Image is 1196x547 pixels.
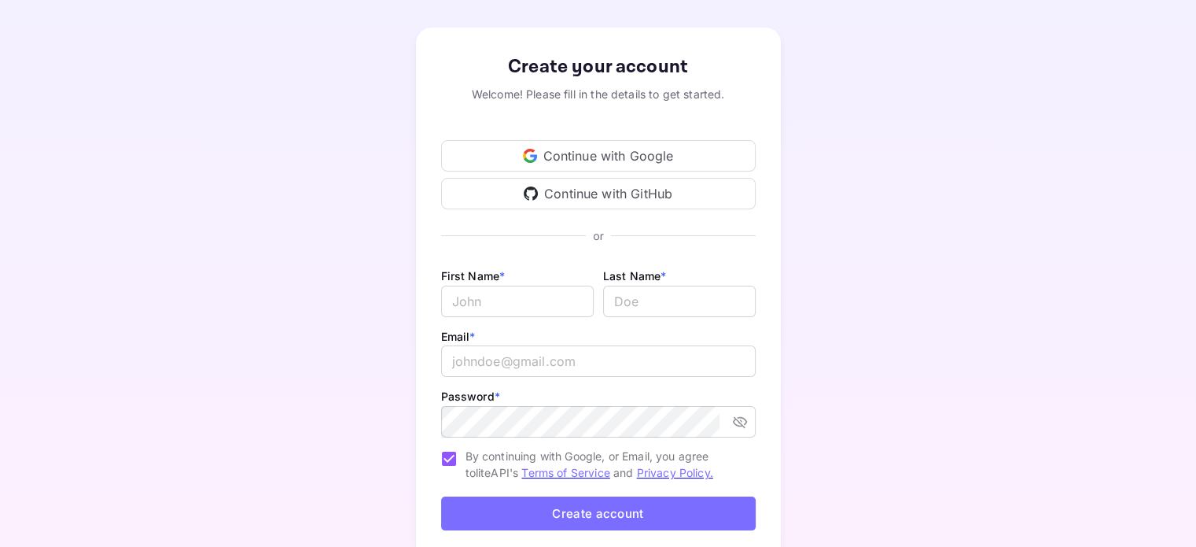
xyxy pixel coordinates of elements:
label: Last Name [603,269,667,283]
a: Privacy Policy. [637,466,713,479]
a: Terms of Service [521,466,609,479]
div: Welcome! Please fill in the details to get started. [441,86,756,102]
label: First Name [441,269,506,283]
button: toggle password visibility [726,408,754,436]
input: John [441,286,594,317]
div: Continue with Google [441,140,756,172]
input: johndoe@gmail.com [441,346,756,377]
span: By continuing with Google, or Email, you agree to liteAPI's and [466,448,743,481]
label: Email [441,330,476,343]
div: Create your account [441,53,756,81]
label: Password [441,390,500,403]
input: Doe [603,286,756,317]
button: Create account [441,497,756,530]
div: Continue with GitHub [441,178,756,209]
